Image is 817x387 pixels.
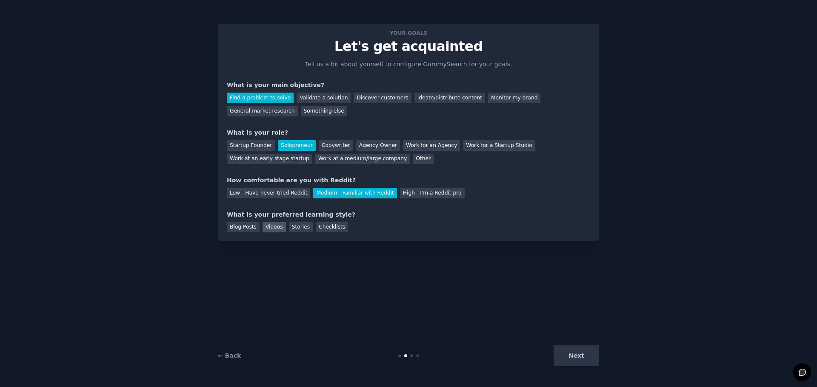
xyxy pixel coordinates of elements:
span: Your goals [388,28,429,37]
div: Work at an early stage startup [227,154,312,164]
div: Validate a solution [297,93,351,103]
div: Videos [263,222,286,233]
div: Copywriter [319,140,353,151]
p: Let's get acquainted [227,39,590,54]
div: Medium - Familiar with Reddit [313,188,397,198]
div: Checklists [316,222,348,233]
div: General market research [227,106,298,117]
div: Work for an Agency [403,140,460,151]
div: Find a problem to solve [227,93,294,103]
div: High - I'm a Reddit pro [400,188,465,198]
div: Startup Founder [227,140,275,151]
div: Solopreneur [278,140,315,151]
div: Work at a medium/large company [315,154,410,164]
div: Ideate/distribute content [414,93,485,103]
div: Agency Owner [356,140,400,151]
div: How comfortable are you with Reddit? [227,176,590,185]
div: Low - Have never tried Reddit [227,188,310,198]
div: What is your role? [227,128,590,137]
div: Blog Posts [227,222,260,233]
div: Discover customers [354,93,411,103]
div: What is your main objective? [227,81,590,90]
div: Stories [289,222,313,233]
div: Monitor my brand [488,93,540,103]
div: Work for a Startup Studio [463,140,535,151]
p: Tell us a bit about yourself to configure GummySearch for your goals. [301,60,516,69]
a: ← Back [218,352,241,359]
div: What is your preferred learning style? [227,210,590,219]
div: Something else [301,106,347,117]
div: Other [413,154,434,164]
